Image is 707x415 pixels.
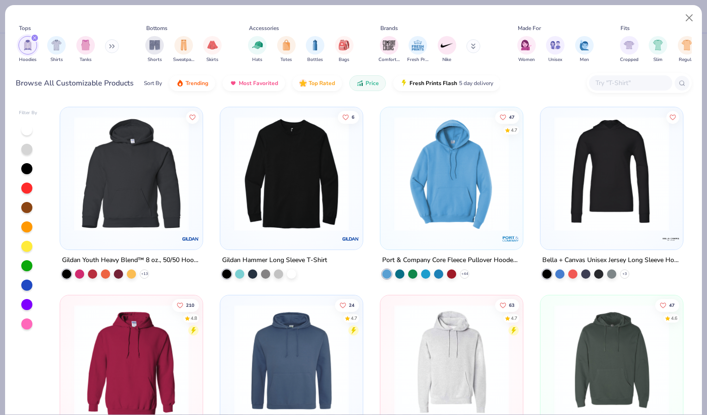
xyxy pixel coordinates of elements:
span: Hats [252,56,262,63]
img: 3b8e2d2b-9efc-4c57-9938-d7ab7105db2e [513,116,637,231]
button: filter button [47,36,66,63]
button: filter button [575,36,594,63]
span: 6 [352,115,354,119]
div: 4.6 [671,315,677,322]
span: Most Favorited [239,79,278,87]
div: Fits [620,24,630,32]
span: Fresh Prints Flash [409,79,457,87]
span: Shirts [50,56,63,63]
button: filter button [173,36,194,63]
img: cde55d6e-aaae-40d0-9481-897067b943e8 [353,116,478,231]
img: Hats Image [252,40,263,50]
div: filter for Tanks [76,36,95,63]
div: Port & Company Core Fleece Pullover Hooded Sweatshirt [382,255,521,266]
img: Bottles Image [310,40,320,50]
button: Like [495,299,519,311]
img: flash.gif [400,79,408,87]
div: Gildan Youth Heavy Blend™ 8 oz., 50/50 Hooded Sweatshirt [62,255,201,266]
img: Skirts Image [207,40,218,50]
span: Bags [339,56,349,63]
div: filter for Nike [438,36,456,63]
button: filter button [335,36,353,63]
img: trending.gif [176,79,184,87]
button: Close [681,9,698,27]
input: Try "T-Shirt" [595,78,666,88]
button: filter button [378,36,400,63]
span: Top Rated [309,79,335,87]
button: Fresh Prints Flash5 day delivery [393,75,500,91]
div: filter for Regular [678,36,696,63]
span: Slim [653,56,663,63]
button: Most Favorited [223,75,285,91]
div: filter for Fresh Prints [407,36,428,63]
div: 4.7 [351,315,357,322]
div: filter for Comfort Colors [378,36,400,63]
span: + 44 [461,271,468,277]
div: filter for Skirts [203,36,222,63]
span: 47 [509,115,515,119]
span: + 3 [622,271,627,277]
span: 210 [186,303,195,307]
img: 1593a31c-dba5-4ff5-97bf-ef7c6ca295f9 [390,116,514,231]
img: Comfort Colors Image [382,38,396,52]
button: Like [186,110,199,123]
img: Slim Image [653,40,663,50]
span: 5 day delivery [459,78,493,89]
div: filter for Slim [649,36,667,63]
button: Like [335,299,359,311]
img: Totes Image [281,40,291,50]
button: Like [173,299,199,311]
button: filter button [145,36,164,63]
div: filter for Bags [335,36,353,63]
img: most_fav.gif [229,79,237,87]
div: Gildan Hammer Long Sleeve T-Shirt [222,255,327,266]
span: Regular [679,56,695,63]
img: d2b2286b-b497-4353-abda-ca1826771838 [69,116,193,231]
button: Price [349,75,386,91]
img: Port & Company logo [502,230,520,248]
span: Nike [442,56,451,63]
div: 4.7 [511,315,517,322]
img: Gildan logo [181,230,200,248]
button: Like [495,110,519,123]
button: Like [655,299,679,311]
span: Skirts [206,56,218,63]
img: Bella + Canvas logo [661,230,680,248]
div: filter for Cropped [620,36,639,63]
div: filter for Men [575,36,594,63]
img: Gildan logo [341,230,360,248]
div: Tops [19,24,31,32]
span: Tanks [80,56,92,63]
div: Sort By [144,79,162,87]
button: filter button [277,36,296,63]
button: Trending [169,75,215,91]
img: Unisex Image [550,40,561,50]
div: filter for Shorts [145,36,164,63]
div: Filter By [19,110,37,116]
img: Nike Image [440,38,454,52]
span: 47 [669,303,675,307]
span: 63 [509,303,515,307]
img: Sweatpants Image [179,40,189,50]
img: Women Image [521,40,532,50]
button: filter button [407,36,428,63]
div: Bella + Canvas Unisex Jersey Long Sleeve Hoodie [542,255,681,266]
button: filter button [203,36,222,63]
img: Shorts Image [149,40,160,50]
button: filter button [620,36,639,63]
div: Browse All Customizable Products [16,78,134,89]
button: filter button [76,36,95,63]
button: Top Rated [292,75,342,91]
button: Like [666,110,679,123]
div: filter for Hats [248,36,267,63]
div: 4.7 [511,127,517,134]
button: Like [338,110,359,123]
span: Trending [186,79,208,87]
button: filter button [248,36,267,63]
img: Regular Image [682,40,692,50]
div: Made For [518,24,541,32]
span: Totes [280,56,292,63]
img: Cropped Image [624,40,634,50]
img: f0dd7ca2-ba01-4ba4-9a1f-1fea864203c0 [229,116,353,231]
div: Brands [380,24,398,32]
